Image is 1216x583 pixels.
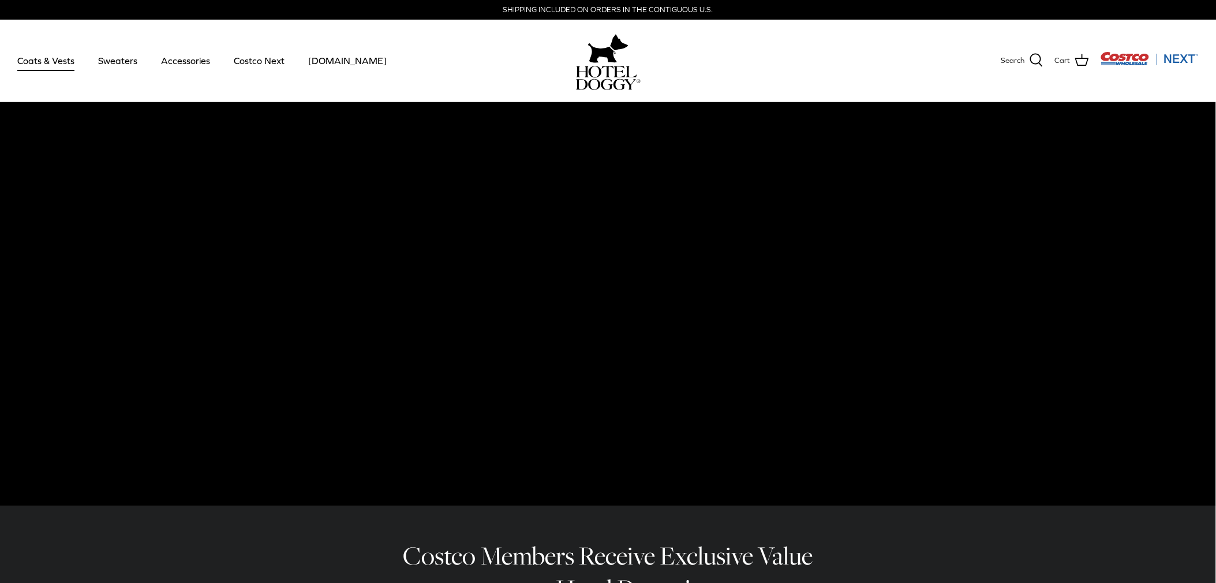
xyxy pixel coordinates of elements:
a: Search [1001,53,1043,68]
a: Accessories [151,41,220,80]
a: Coats & Vests [7,41,85,80]
span: Search [1001,55,1025,67]
span: Cart [1055,55,1071,67]
a: [DOMAIN_NAME] [298,41,397,80]
img: hoteldoggy.com [588,31,628,66]
a: Cart [1055,53,1089,68]
a: hoteldoggy.com hoteldoggycom [576,31,641,90]
a: Visit Costco Next [1101,59,1199,68]
img: Costco Next [1101,51,1199,66]
a: Sweaters [88,41,148,80]
img: hoteldoggycom [576,66,641,90]
a: Costco Next [223,41,295,80]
